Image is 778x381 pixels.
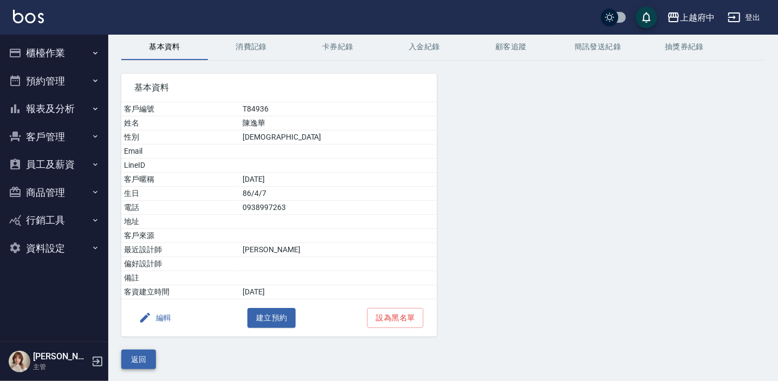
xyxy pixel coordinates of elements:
button: 商品管理 [4,179,104,207]
td: Email [121,144,240,159]
button: 登出 [723,8,765,28]
button: 卡券紀錄 [295,34,381,60]
td: LineID [121,159,240,173]
button: 消費記錄 [208,34,295,60]
button: 客戶管理 [4,123,104,151]
td: 最近設計師 [121,243,240,257]
button: 簡訊發送紀錄 [554,34,641,60]
td: [PERSON_NAME] [240,243,436,257]
td: 姓名 [121,116,240,130]
td: [DATE] [240,173,436,187]
td: T84936 [240,102,436,116]
img: Logo [13,10,44,23]
td: 地址 [121,215,240,229]
td: 客戶來源 [121,229,240,243]
button: 建立預約 [247,308,296,328]
button: 返回 [121,350,156,370]
button: save [636,6,657,28]
td: 0938997263 [240,201,436,215]
img: Person [9,351,30,372]
td: 生日 [121,187,240,201]
button: 基本資料 [121,34,208,60]
button: 設為黑名單 [367,308,423,328]
div: 上越府中 [680,11,715,24]
button: 預約管理 [4,67,104,95]
button: 抽獎券紀錄 [641,34,728,60]
td: 性別 [121,130,240,144]
button: 櫃檯作業 [4,39,104,67]
button: 上越府中 [663,6,719,29]
td: 客戶編號 [121,102,240,116]
td: 客戶暱稱 [121,173,240,187]
button: 編輯 [134,308,176,328]
td: [DATE] [240,285,436,299]
td: 偏好設計師 [121,257,240,271]
span: 基本資料 [134,82,424,93]
td: 客資建立時間 [121,285,240,299]
button: 入金紀錄 [381,34,468,60]
td: [DEMOGRAPHIC_DATA] [240,130,436,144]
button: 報表及分析 [4,95,104,123]
button: 行銷工具 [4,206,104,234]
td: 電話 [121,201,240,215]
td: 備註 [121,271,240,285]
td: 陳逸華 [240,116,436,130]
button: 資料設定 [4,234,104,262]
button: 員工及薪資 [4,150,104,179]
h5: [PERSON_NAME] [33,351,88,362]
p: 主管 [33,362,88,372]
td: 86/4/7 [240,187,436,201]
button: 顧客追蹤 [468,34,554,60]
